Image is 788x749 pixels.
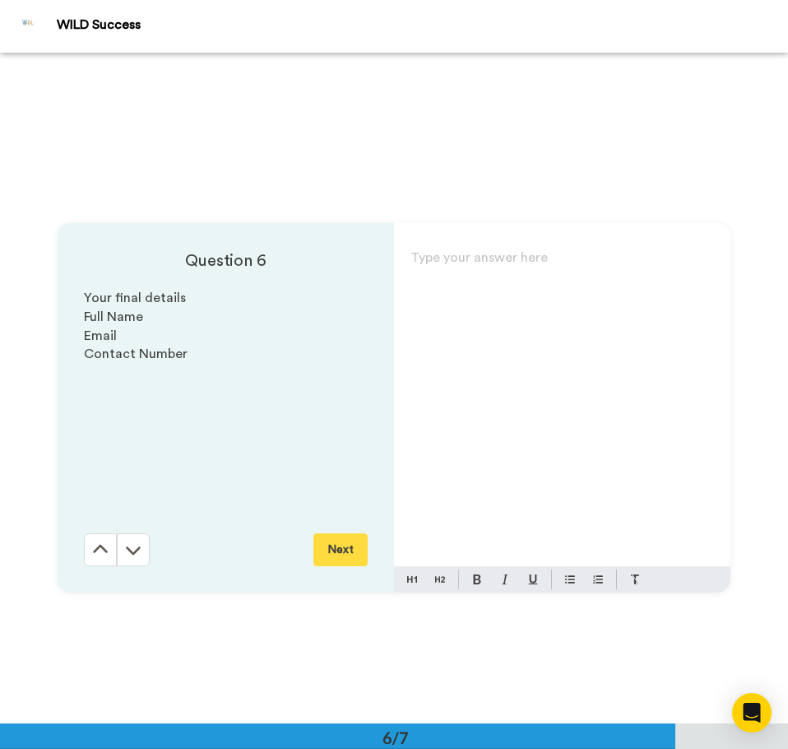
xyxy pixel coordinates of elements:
[57,17,787,33] div: WILD Success
[630,575,640,584] img: clear-format.svg
[84,329,117,342] span: Email
[502,575,508,584] img: italic-mark.svg
[565,573,575,586] img: bulleted-block.svg
[528,575,538,584] img: underline-mark.svg
[407,573,417,586] img: heading-one-block.svg
[313,533,368,566] button: Next
[473,575,481,584] img: bold-mark.svg
[84,291,186,305] span: Your final details
[84,249,368,272] h4: Question 6
[9,7,49,46] img: Profile Image
[84,310,143,323] span: Full Name
[732,693,772,733] div: Open Intercom Messenger
[435,573,445,586] img: heading-two-block.svg
[356,726,435,749] div: 6/7
[593,573,603,586] img: numbered-block.svg
[84,347,188,361] span: Contact Number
